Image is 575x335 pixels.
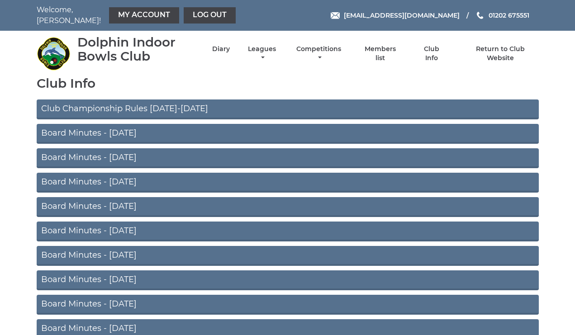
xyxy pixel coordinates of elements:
a: Email [EMAIL_ADDRESS][DOMAIN_NAME] [331,10,460,20]
a: Board Minutes - [DATE] [37,222,539,241]
a: Return to Club Website [462,45,538,62]
a: Board Minutes - [DATE] [37,148,539,168]
nav: Welcome, [PERSON_NAME]! [37,5,238,26]
img: Phone us [477,12,483,19]
a: Club Info [417,45,447,62]
a: Board Minutes - [DATE] [37,173,539,193]
a: Competitions [295,45,344,62]
a: Board Minutes - [DATE] [37,124,539,144]
a: Board Minutes - [DATE] [37,295,539,315]
a: Leagues [246,45,278,62]
a: Board Minutes - [DATE] [37,197,539,217]
h1: Club Info [37,76,539,90]
a: Log out [184,7,236,24]
span: 01202 675551 [489,11,529,19]
img: Dolphin Indoor Bowls Club [37,37,71,71]
a: My Account [109,7,179,24]
img: Email [331,12,340,19]
a: Diary [212,45,230,53]
a: Phone us 01202 675551 [475,10,529,20]
a: Members list [359,45,401,62]
span: [EMAIL_ADDRESS][DOMAIN_NAME] [344,11,460,19]
a: Club Championship Rules [DATE]-[DATE] [37,99,539,119]
a: Board Minutes - [DATE] [37,270,539,290]
a: Board Minutes - [DATE] [37,246,539,266]
div: Dolphin Indoor Bowls Club [77,35,196,63]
